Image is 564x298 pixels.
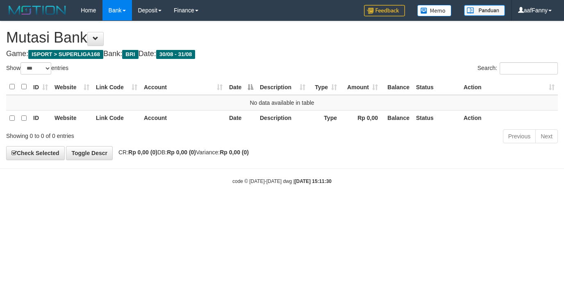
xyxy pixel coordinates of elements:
[257,110,309,126] th: Description
[6,50,558,58] h4: Game: Bank: Date:
[66,146,113,160] a: Toggle Descr
[6,146,65,160] a: Check Selected
[51,79,93,95] th: Website: activate to sort column ascending
[413,79,460,95] th: Status
[6,4,68,16] img: MOTION_logo.png
[464,5,505,16] img: panduan.png
[413,110,460,126] th: Status
[141,110,226,126] th: Account
[535,129,558,143] a: Next
[141,79,226,95] th: Account: activate to sort column ascending
[114,149,249,156] span: CR: DB: Variance:
[232,178,332,184] small: code © [DATE]-[DATE] dwg |
[478,62,558,74] label: Search:
[364,5,405,16] img: Feedback.jpg
[460,110,558,126] th: Action
[30,110,51,126] th: ID
[6,95,558,111] td: No data available in table
[220,149,249,156] strong: Rp 0,00 (0)
[381,79,413,95] th: Balance
[6,62,68,74] label: Show entries
[417,5,452,16] img: Button%20Memo.svg
[128,149,157,156] strong: Rp 0,00 (0)
[156,50,196,59] span: 30/08 - 31/08
[6,129,229,140] div: Showing 0 to 0 of 0 entries
[460,79,558,95] th: Action: activate to sort column ascending
[340,79,381,95] th: Amount: activate to sort column ascending
[30,79,51,95] th: ID: activate to sort column ascending
[93,79,141,95] th: Link Code: activate to sort column ascending
[93,110,141,126] th: Link Code
[381,110,413,126] th: Balance
[309,110,340,126] th: Type
[167,149,196,156] strong: Rp 0,00 (0)
[51,110,93,126] th: Website
[500,62,558,74] input: Search:
[28,50,103,59] span: ISPORT > SUPERLIGA168
[226,110,257,126] th: Date
[295,178,332,184] strong: [DATE] 15:11:30
[257,79,309,95] th: Description: activate to sort column ascending
[122,50,138,59] span: BRI
[6,29,558,46] h1: Mutasi Bank
[20,62,51,74] select: Showentries
[309,79,340,95] th: Type: activate to sort column ascending
[340,110,381,126] th: Rp 0,00
[503,129,536,143] a: Previous
[226,79,257,95] th: Date: activate to sort column descending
